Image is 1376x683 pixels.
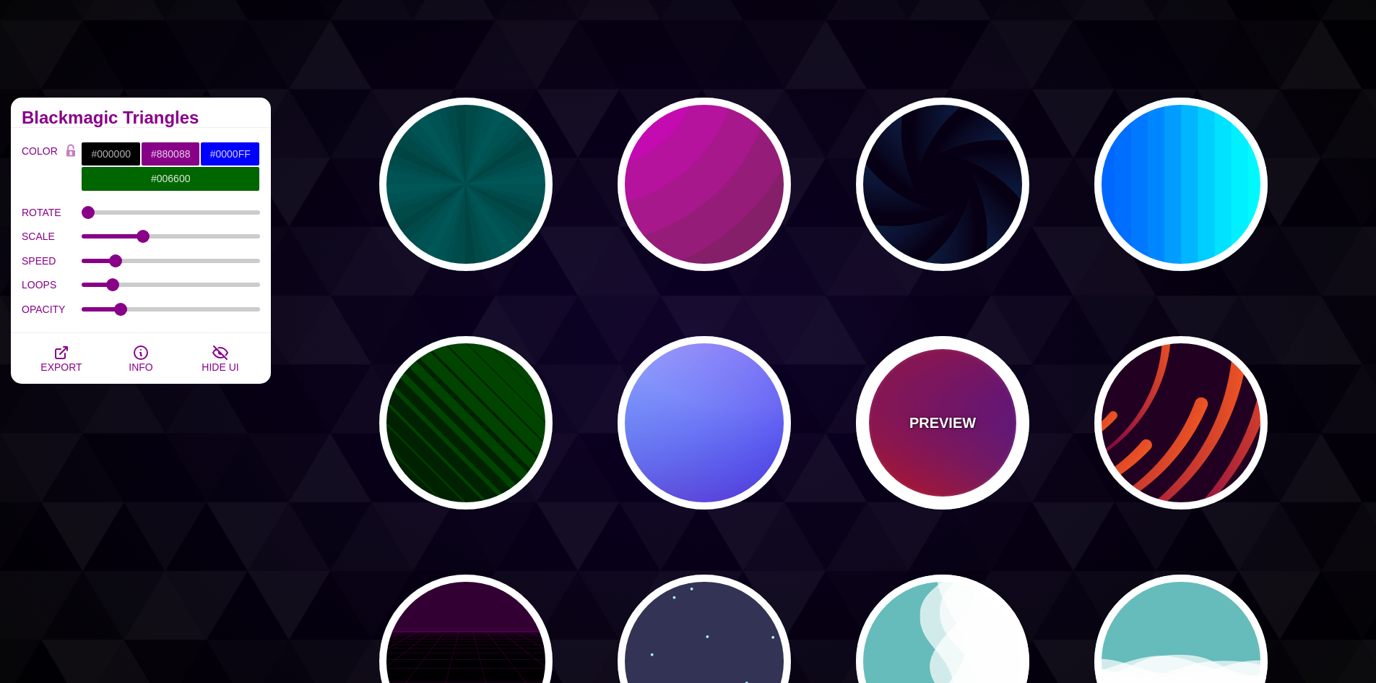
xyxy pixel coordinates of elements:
span: INFO [129,361,152,373]
button: PREVIEWanimated gradient that changes to each color of the rainbow [856,336,1029,510]
label: OPACITY [22,300,82,319]
button: blue colors that transform in a fanning motion [1094,98,1268,271]
label: SCALE [22,227,82,246]
span: HIDE UI [202,361,238,373]
label: SPEED [22,252,82,270]
button: aperture style background animated to open [856,98,1029,271]
button: EXPORT [22,333,101,384]
p: PREVIEW [909,412,976,434]
label: COLOR [22,142,60,192]
button: animated blue and pink gradient [618,336,791,510]
span: EXPORT [40,361,82,373]
button: a slow spinning tornado of design elements [1094,336,1268,510]
button: HIDE UI [181,333,260,384]
label: ROTATE [22,203,82,222]
button: INFO [101,333,181,384]
button: pink circles in circles pulsating background [618,98,791,271]
button: green rave light effect animated background [379,98,553,271]
h2: Blackmagic Triangles [22,112,260,124]
label: LOOPS [22,275,82,294]
button: alternating stripes that get larger and smaller in a ripple pattern [379,336,553,510]
button: Color Lock [60,142,82,162]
